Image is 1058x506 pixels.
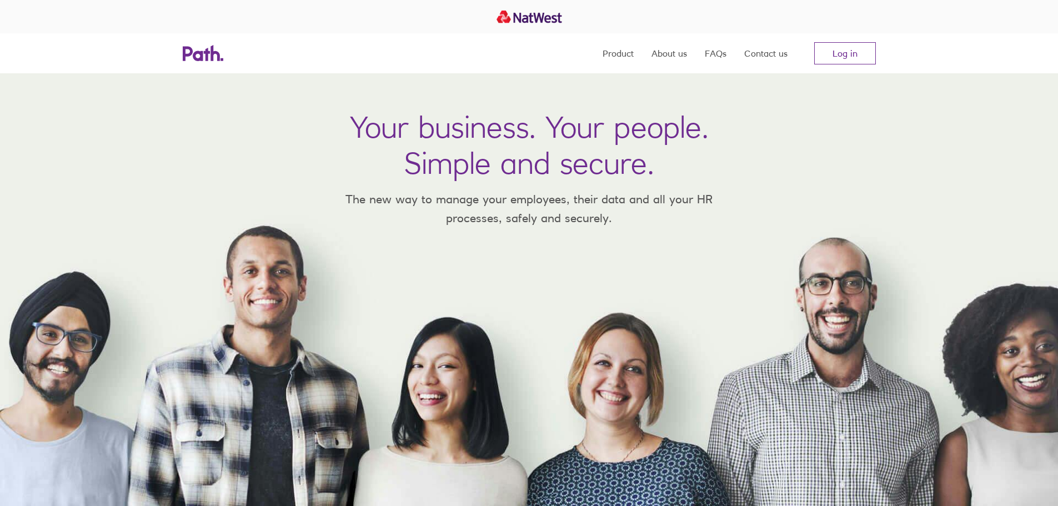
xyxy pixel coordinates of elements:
h1: Your business. Your people. Simple and secure. [350,109,709,181]
a: FAQs [705,33,726,73]
a: Log in [814,42,876,64]
p: The new way to manage your employees, their data and all your HR processes, safely and securely. [329,190,729,227]
a: About us [651,33,687,73]
a: Product [603,33,634,73]
a: Contact us [744,33,788,73]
